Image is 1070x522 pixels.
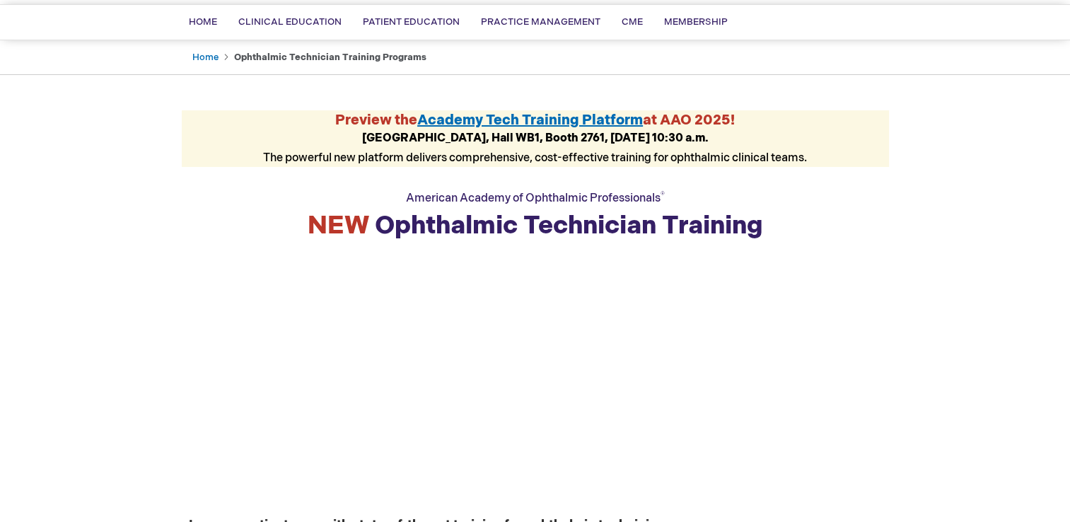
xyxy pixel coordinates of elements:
span: Membership [664,16,728,28]
span: Practice Management [481,16,600,28]
span: Clinical Education [238,16,342,28]
strong: Ophthalmic Technician Training [308,211,763,241]
span: American Academy of Ophthalmic Professionals [406,192,665,205]
span: Patient Education [363,16,460,28]
span: CME [622,16,643,28]
strong: [GEOGRAPHIC_DATA], Hall WB1, Booth 2761, [DATE] 10:30 a.m. [362,132,709,145]
a: Home [192,52,219,63]
sup: ® [661,190,665,199]
span: NEW [308,211,369,241]
strong: Ophthalmic Technician Training Programs [234,52,426,63]
a: Academy Tech Training Platform [417,112,643,129]
strong: Preview the at AAO 2025! [335,112,735,129]
span: Home [189,16,217,28]
span: The powerful new platform delivers comprehensive, cost-effective training for ophthalmic clinical... [263,132,807,165]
